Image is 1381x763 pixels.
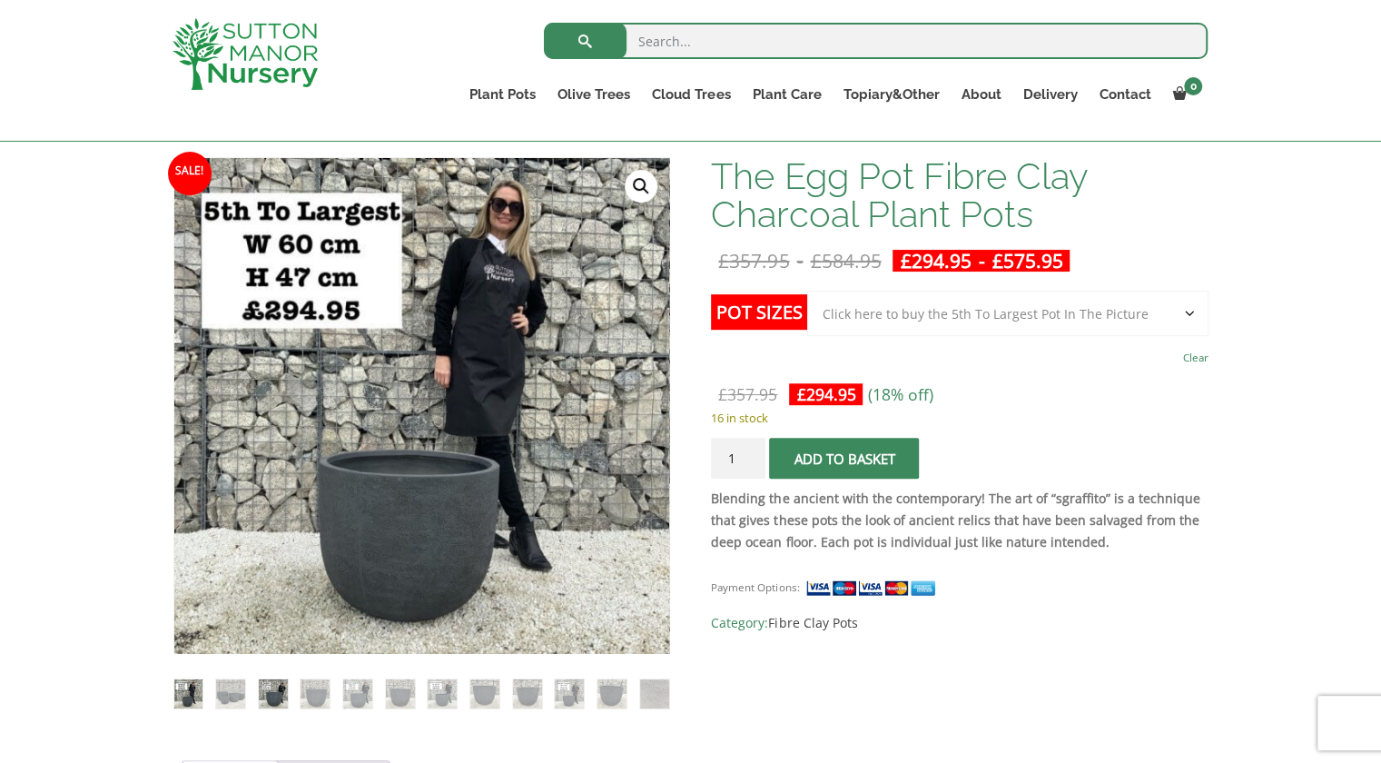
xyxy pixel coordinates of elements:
bdi: 294.95 [900,248,971,273]
img: The Egg Pot Fibre Clay Charcoal Plant Pots - Image 8 [470,679,499,708]
img: The Egg Pot Fibre Clay Charcoal Plant Pots - Image 7 [428,679,457,708]
a: Delivery [1011,82,1088,107]
a: Fibre Clay Pots [768,614,857,631]
bdi: 584.95 [810,248,881,273]
img: The Egg Pot Fibre Clay Charcoal Plant Pots [174,679,203,708]
a: Contact [1088,82,1161,107]
a: About [950,82,1011,107]
strong: Blending the ancient with the contemporary! The art of “sgraffito” is a technique that gives thes... [711,490,1199,550]
label: Pot Sizes [711,294,807,330]
a: Topiary&Other [832,82,950,107]
img: The Egg Pot Fibre Clay Charcoal Plant Pots - Image 11 [597,679,626,708]
input: Product quantity [711,438,765,479]
span: £ [718,248,729,273]
span: £ [718,383,727,405]
a: View full-screen image gallery [625,170,657,203]
img: The Egg Pot Fibre Clay Charcoal Plant Pots - Image 2 [216,679,245,708]
span: £ [796,383,805,405]
img: The Egg Pot Fibre Clay Charcoal Plant Pots - Image 10 [555,679,584,708]
bdi: 357.95 [718,248,789,273]
input: Search... [544,23,1208,59]
bdi: 357.95 [718,383,777,405]
a: Plant Care [741,82,832,107]
a: Clear options [1183,345,1208,371]
img: The Egg Pot Fibre Clay Charcoal Plant Pots - Image 4 [301,679,330,708]
a: Cloud Trees [641,82,741,107]
bdi: 575.95 [991,248,1062,273]
span: £ [900,248,911,273]
a: 0 [1161,82,1208,107]
img: payment supported [805,579,942,598]
img: The Egg Pot Fibre Clay Charcoal Plant Pots - Image 3 [259,679,288,708]
span: Sale! [168,152,212,195]
span: 0 [1184,77,1202,95]
span: £ [810,248,821,273]
button: Add to basket [769,438,919,479]
span: (18% off) [867,383,932,405]
a: Olive Trees [547,82,641,107]
small: Payment Options: [711,580,799,594]
bdi: 294.95 [796,383,855,405]
span: £ [991,248,1002,273]
p: 16 in stock [711,407,1208,429]
span: Category: [711,612,1208,634]
img: The Egg Pot Fibre Clay Charcoal Plant Pots - Image 9 [513,679,542,708]
del: - [711,250,888,272]
a: Plant Pots [459,82,547,107]
img: The Egg Pot Fibre Clay Charcoal Plant Pots - Image 12 [640,679,669,708]
img: The Egg Pot Fibre Clay Charcoal Plant Pots - Image 6 [386,679,415,708]
h1: The Egg Pot Fibre Clay Charcoal Plant Pots [711,157,1208,233]
ins: - [893,250,1070,272]
img: The Egg Pot Fibre Clay Charcoal Plant Pots - Image 5 [343,679,372,708]
img: logo [173,18,318,90]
